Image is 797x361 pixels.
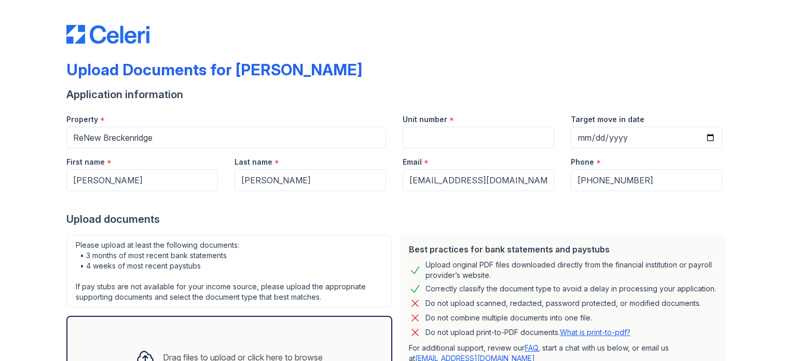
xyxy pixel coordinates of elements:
[66,114,98,125] label: Property
[571,157,594,167] label: Phone
[66,87,731,102] div: Application information
[403,114,447,125] label: Unit number
[403,157,422,167] label: Email
[66,235,392,307] div: Please upload at least the following documents: • 3 months of most recent bank statements • 4 wee...
[66,212,731,226] div: Upload documents
[425,327,630,338] p: Do not upload print-to-PDF documents.
[409,243,718,256] div: Best practices for bank statements and paystubs
[571,114,644,125] label: Target move in date
[66,60,362,79] div: Upload Documents for [PERSON_NAME]
[66,157,105,167] label: First name
[66,25,149,44] img: CE_Logo_Blue-a8612792a0a2168367f1c8372b55b34899dd931a85d93a1a3d3e32e68fde9ad4.png
[235,157,272,167] label: Last name
[425,260,718,280] div: Upload original PDF files downloaded directly from the financial institution or payroll provider’...
[525,343,538,352] a: FAQ
[425,297,701,310] div: Do not upload scanned, redacted, password protected, or modified documents.
[425,283,716,295] div: Correctly classify the document type to avoid a delay in processing your application.
[425,312,592,324] div: Do not combine multiple documents into one file.
[560,328,630,337] a: What is print-to-pdf?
